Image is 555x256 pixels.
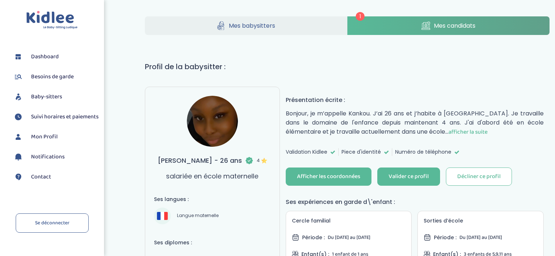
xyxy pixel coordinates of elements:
[292,217,406,225] h5: Cercle familial
[297,173,360,181] div: Afficher les coordonnées
[13,131,24,142] img: profil.svg
[434,21,475,30] span: Mes candidats
[286,168,371,186] button: Afficher les coordonnées
[302,234,325,241] span: Période :
[13,151,24,162] img: notification.svg
[13,131,99,142] a: Mon Profil
[31,92,62,101] span: Baby-sitters
[31,173,51,181] span: Contact
[174,212,221,220] span: Langue maternelle
[158,155,267,165] h3: [PERSON_NAME] - 26 ans
[395,148,451,156] span: Numéro de téléphone
[286,109,544,137] p: Bonjour, je m’appelle Kankou. J’ai 26 ans et j’habite à [GEOGRAPHIC_DATA]. Je travaille dans le d...
[13,91,24,102] img: babysitters.svg
[286,148,327,156] span: Validation Kidlee
[31,133,58,141] span: Mon Profil
[13,111,99,122] a: Suivi horaires et paiements
[13,151,99,162] a: Notifications
[26,11,78,29] img: logo.svg
[145,61,550,72] h1: Profil de la babysitter :
[13,71,99,82] a: Besoins de garde
[459,233,502,241] span: Du [DATE] au [DATE]
[31,153,65,161] span: Notifications
[13,51,99,62] a: Dashboard
[434,234,456,241] span: Période :
[342,148,381,156] span: Piece d'identité
[257,157,267,164] span: 4
[448,127,487,137] span: afficher la suite
[13,91,99,102] a: Baby-sitters
[154,196,271,203] h4: Ses langues :
[16,213,89,233] a: Se déconnecter
[13,172,99,182] a: Contact
[446,168,512,186] button: Décliner ce profil
[389,173,429,181] div: Valider ce profil
[187,96,238,147] img: avatar
[154,239,271,247] h4: Ses diplomes :
[286,95,544,105] h4: Présentation écrite :
[157,212,168,220] img: Français
[356,12,365,21] span: 1
[13,71,24,82] img: besoin.svg
[286,197,544,206] h4: Ses expériences en garde d\'enfant :
[13,51,24,62] img: dashboard.svg
[31,52,59,61] span: Dashboard
[328,233,370,241] span: Du [DATE] au [DATE]
[457,173,501,181] div: Décliner ce profil
[347,16,550,35] a: Mes candidats
[229,21,275,30] span: Mes babysitters
[377,168,440,186] button: Valider ce profil
[145,16,347,35] a: Mes babysitters
[31,72,74,81] span: Besoins de garde
[31,113,99,121] span: Suivi horaires et paiements
[166,171,258,181] p: salariée en école maternelle
[13,172,24,182] img: contact.svg
[424,217,537,225] h5: Sorties d’école
[13,111,24,122] img: suivihoraire.svg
